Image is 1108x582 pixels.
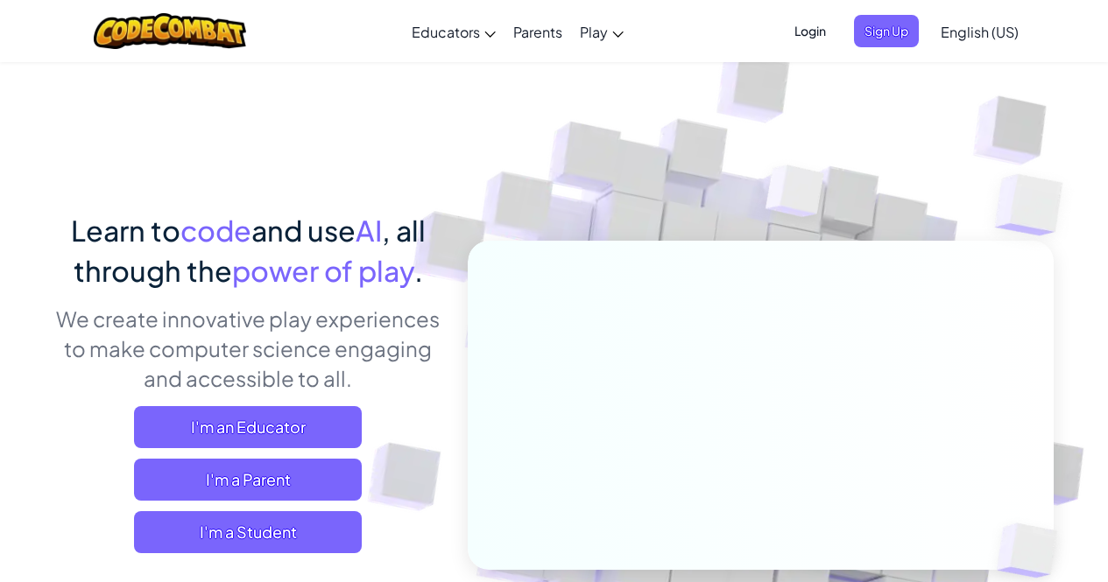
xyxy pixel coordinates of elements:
span: Learn to [71,213,180,248]
span: AI [356,213,382,248]
span: code [180,213,251,248]
img: CodeCombat logo [94,13,247,49]
span: Play [580,23,608,41]
img: Overlap cubes [732,130,858,261]
span: English (US) [941,23,1019,41]
p: We create innovative play experiences to make computer science engaging and accessible to all. [55,304,441,393]
button: Login [784,15,836,47]
span: power of play [232,253,414,288]
a: English (US) [932,8,1027,55]
button: I'm a Student [134,511,362,553]
button: Sign Up [854,15,919,47]
a: I'm a Parent [134,459,362,501]
a: Educators [403,8,505,55]
a: I'm an Educator [134,406,362,448]
span: Educators [412,23,480,41]
a: Parents [505,8,571,55]
span: . [414,253,423,288]
a: Play [571,8,632,55]
span: and use [251,213,356,248]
